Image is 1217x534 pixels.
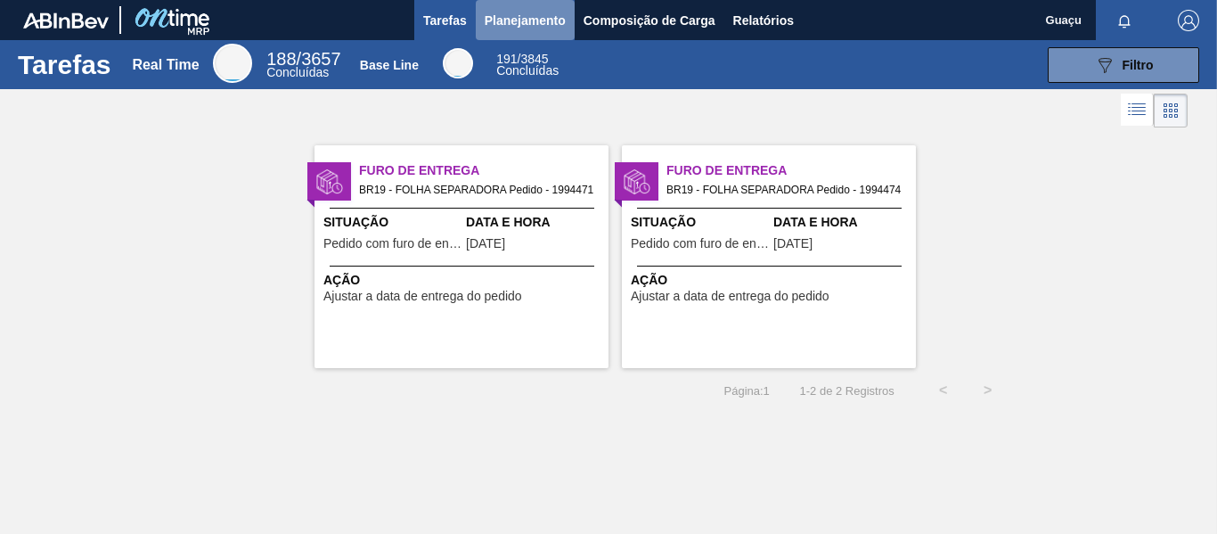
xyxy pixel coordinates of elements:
[360,58,419,72] div: Base Line
[496,52,548,66] span: / 3845
[1096,8,1153,33] button: Notificações
[666,180,902,200] span: BR19 - FOLHA SEPARADORA Pedido - 1994474
[733,10,794,31] span: Relatórios
[631,213,769,232] span: Situação
[796,384,894,398] span: 1 - 2 de 2 Registros
[213,44,252,83] div: Real Time
[666,161,916,180] span: Furo de Entrega
[1121,94,1154,127] div: Visão em Lista
[359,180,594,200] span: BR19 - FOLHA SEPARADORA Pedido - 1994471
[496,63,559,78] span: Concluídas
[266,52,340,78] div: Real Time
[132,57,199,73] div: Real Time
[1048,47,1199,83] button: Filtro
[496,52,517,66] span: 191
[23,12,109,29] img: TNhmsLtSVTkK8tSr43FrP2fwEKptu5GPRR3wAAAABJRU5ErkJggg==
[323,213,461,232] span: Situação
[466,213,604,232] span: Data e Hora
[1178,10,1199,31] img: Logout
[724,384,770,398] span: Página : 1
[316,168,343,195] img: status
[631,237,769,251] span: Pedido com furo de entrega
[921,368,966,413] button: <
[266,49,296,69] span: 188
[584,10,715,31] span: Composição de Carga
[323,271,604,290] span: Ação
[631,290,829,303] span: Ajustar a data de entrega do pedido
[496,53,559,77] div: Base Line
[466,237,505,251] span: 01/09/2025,
[1123,58,1154,72] span: Filtro
[323,290,522,303] span: Ajustar a data de entrega do pedido
[773,213,911,232] span: Data e Hora
[773,237,813,251] span: 31/08/2025,
[624,168,650,195] img: status
[323,237,461,251] span: Pedido com furo de entrega
[1154,94,1188,127] div: Visão em Cards
[443,48,473,78] div: Base Line
[18,54,111,75] h1: Tarefas
[966,368,1010,413] button: >
[266,65,329,79] span: Concluídas
[266,49,340,69] span: / 3657
[423,10,467,31] span: Tarefas
[485,10,566,31] span: Planejamento
[631,271,911,290] span: Ação
[359,161,608,180] span: Furo de Entrega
